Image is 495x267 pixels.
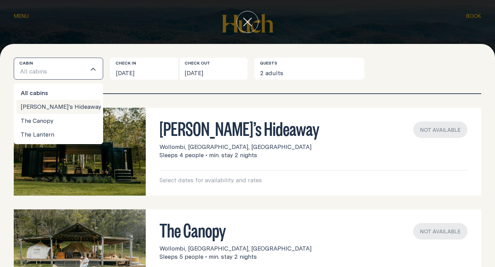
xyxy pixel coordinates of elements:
input: Search for option [47,65,86,79]
li: [PERSON_NAME]’s Hideaway [16,100,100,114]
button: 2 adults [254,58,364,80]
li: The Canopy [16,114,100,128]
span: Wollombi, [GEOGRAPHIC_DATA], [GEOGRAPHIC_DATA] [159,143,311,151]
span: Wollombi, [GEOGRAPHIC_DATA], [GEOGRAPHIC_DATA] [159,244,311,253]
button: [DATE] [110,58,179,80]
p: Select dates for availability and rates [159,176,467,184]
label: Guests [260,60,277,66]
div: Not available [413,223,467,240]
li: All cabins [16,86,100,100]
div: Not available [413,121,467,138]
button: close [236,11,258,33]
span: Sleeps 5 people • min. stay 2 nights [159,253,257,261]
li: The Lantern [16,128,100,141]
span: Sleeps 4 people • min. stay 2 nights [159,151,257,159]
span: All cabins [20,63,47,79]
h3: [PERSON_NAME]’s Hideaway [159,121,467,135]
div: Search for option [14,58,103,80]
h3: The Canopy [159,223,467,236]
button: [DATE] [179,58,248,80]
